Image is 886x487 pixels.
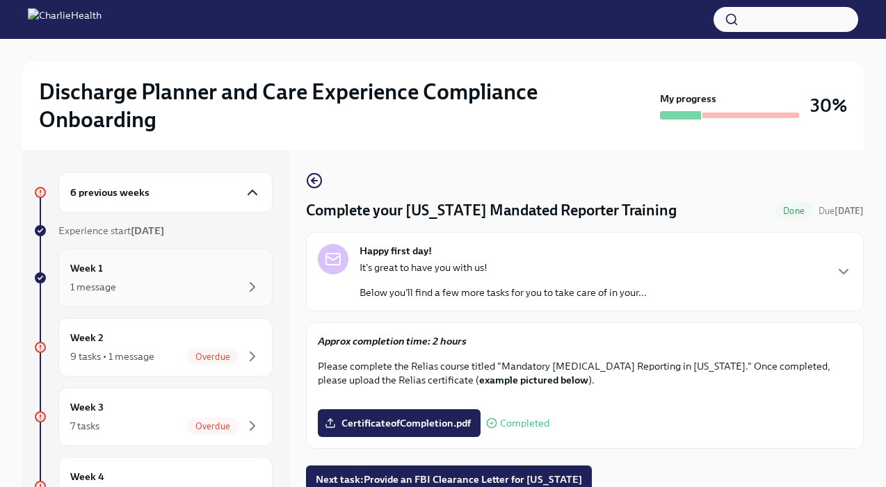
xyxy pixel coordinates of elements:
label: CertificateofCompletion.pdf [318,409,481,437]
span: Due [819,206,864,216]
a: Week 29 tasks • 1 messageOverdue [33,318,273,377]
span: CertificateofCompletion.pdf [328,416,471,430]
span: Done [775,206,813,216]
strong: Approx completion time: 2 hours [318,335,467,347]
h6: Week 1 [70,261,103,276]
span: Experience start [58,224,164,237]
strong: My progress [660,92,716,106]
span: Overdue [187,352,239,362]
h6: Week 2 [70,330,104,345]
div: 1 message [70,280,116,294]
a: Week 11 message [33,249,273,307]
span: June 13th, 2025 10:00 [819,204,864,217]
div: 9 tasks • 1 message [70,349,154,363]
strong: example pictured below [479,374,588,386]
p: It's great to have you with us! [360,261,647,274]
span: Overdue [187,421,239,431]
h6: 6 previous weeks [70,185,150,200]
h6: Week 3 [70,399,104,415]
div: 6 previous weeks [58,172,273,213]
h3: 30% [810,93,847,118]
h4: Complete your [US_STATE] Mandated Reporter Training [306,200,677,221]
strong: [DATE] [835,206,864,216]
p: Below you'll find a few more tasks for you to take care of in your... [360,286,647,299]
div: 7 tasks [70,419,99,433]
h6: Week 4 [70,469,104,484]
p: Please complete the Relias course titled "Mandatory [MEDICAL_DATA] Reporting in [US_STATE]." Once... [318,359,852,387]
strong: Happy first day! [360,244,432,258]
span: Completed [500,418,549,429]
img: CharlieHealth [28,8,102,31]
span: Next task : Provide an FBI Clearance Letter for [US_STATE] [316,472,582,486]
a: Experience start[DATE] [33,224,273,238]
strong: [DATE] [131,224,164,237]
a: Week 37 tasksOverdue [33,388,273,446]
h2: Discharge Planner and Care Experience Compliance Onboarding [39,78,654,133]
